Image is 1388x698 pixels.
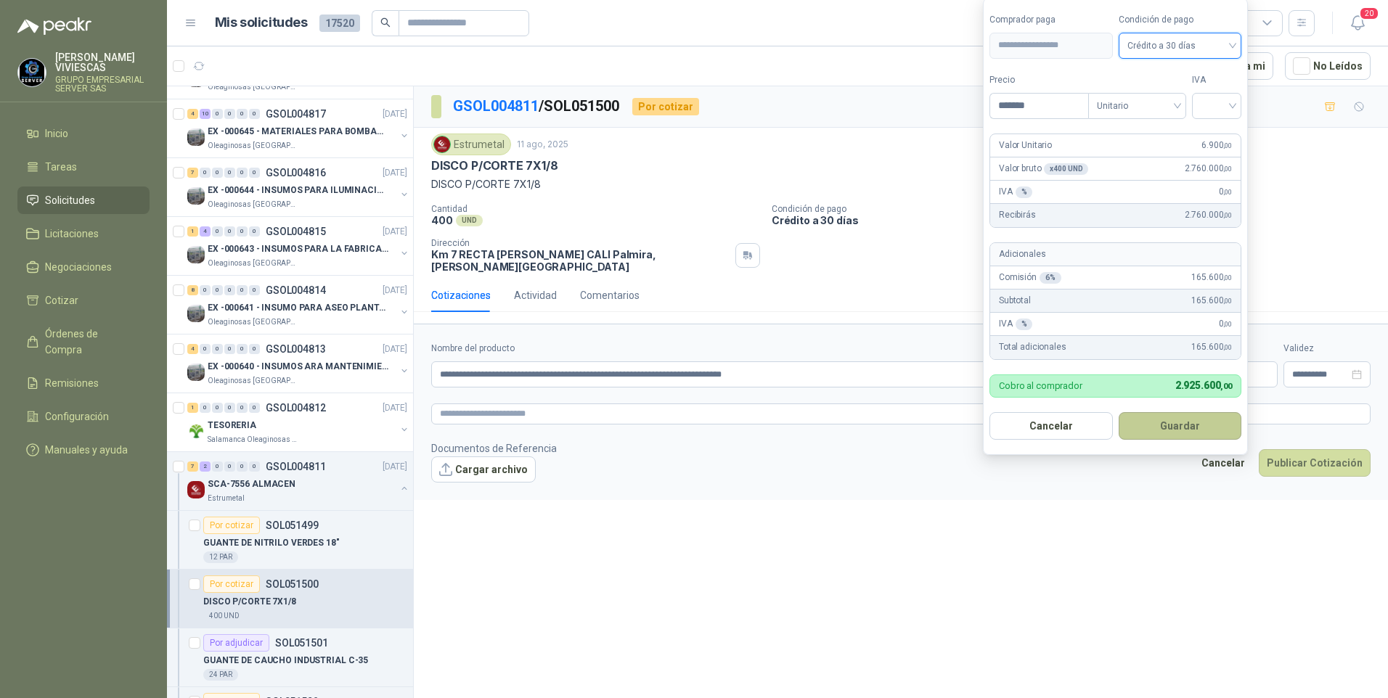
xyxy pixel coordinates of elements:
p: Salamanca Oleaginosas SAS [208,434,299,446]
div: Por cotizar [632,98,699,115]
span: Manuales y ayuda [45,442,128,458]
span: ,00 [1223,188,1232,196]
span: 20 [1359,7,1379,20]
p: [DATE] [383,284,407,297]
div: 0 [200,344,211,354]
p: Oleaginosas [GEOGRAPHIC_DATA][PERSON_NAME] [208,140,299,152]
button: 20 [1344,10,1371,36]
span: 0 [1219,185,1232,199]
p: Oleaginosas [GEOGRAPHIC_DATA][PERSON_NAME] [208,316,299,328]
button: Cancelar [989,412,1113,440]
p: GSOL004812 [266,403,326,413]
div: 0 [224,461,235,472]
span: Crédito a 30 días [1127,35,1233,57]
div: 0 [237,344,248,354]
span: 6.900 [1201,139,1232,152]
img: Company Logo [18,59,46,86]
span: 0 [1219,317,1232,331]
div: Por cotizar [203,517,260,534]
a: Por cotizarSOL051500DISCO P/CORTE 7X1/8400 UND [167,570,413,628]
p: [DATE] [383,166,407,180]
div: Actividad [514,287,557,303]
span: 165.600 [1191,340,1232,354]
div: 0 [200,285,211,295]
div: Cotizaciones [431,287,491,303]
div: 0 [224,403,235,413]
a: Inicio [17,120,150,147]
p: Dirección [431,238,730,248]
div: 4 [187,344,198,354]
a: 1 0 0 0 0 0 GSOL004812[DATE] Company LogoTESORERIASalamanca Oleaginosas SAS [187,399,410,446]
p: GSOL004815 [266,226,326,237]
a: Cotizar [17,287,150,314]
button: Guardar [1119,412,1242,440]
span: Cotizar [45,292,78,308]
span: 165.600 [1191,294,1232,308]
div: 0 [200,403,211,413]
span: 2.760.000 [1185,162,1232,176]
label: Nombre del producto [431,342,1075,356]
p: GSOL004811 [266,461,326,472]
a: 1 4 0 0 0 0 GSOL004815[DATE] Company LogoEX -000643 - INSUMOS PARA LA FABRICACION DE PLATAFOleagi... [187,223,410,269]
div: 0 [224,226,235,237]
img: Company Logo [187,364,205,381]
div: 4 [200,226,211,237]
span: 17520 [319,15,360,32]
p: Oleaginosas [GEOGRAPHIC_DATA][PERSON_NAME] [208,199,299,210]
a: GSOL004811 [453,97,539,115]
div: 0 [249,461,260,472]
p: $ 0,00 [1220,361,1278,387]
p: [DATE] [383,460,407,474]
p: Adicionales [999,247,1045,261]
p: GUANTE DE CAUCHO INDUSTRIAL C-35 [203,654,368,668]
div: 0 [212,344,223,354]
span: Órdenes de Compra [45,326,136,358]
a: Por cotizarSOL051499GUANTE DE NITRILO VERDES 18"12 PAR [167,511,413,570]
p: IVA [999,185,1032,199]
div: 0 [224,344,235,354]
p: Total adicionales [999,340,1066,354]
p: DISCO P/CORTE 7X1/8 [203,595,296,609]
a: Por adjudicarSOL051501GUANTE DE CAUCHO INDUSTRIAL C-3524 PAR [167,628,413,687]
a: Solicitudes [17,186,150,214]
span: ,00 [1223,141,1232,149]
p: Valor Unitario [999,139,1052,152]
div: Estrumetal [431,134,511,155]
button: No Leídos [1285,52,1371,80]
label: Flete [1220,342,1278,356]
div: 0 [212,403,223,413]
div: 0 [212,461,223,472]
div: Comentarios [580,287,640,303]
p: Km 7 RECTA [PERSON_NAME] CALI Palmira , [PERSON_NAME][GEOGRAPHIC_DATA] [431,248,730,273]
p: [DATE] [383,225,407,239]
p: GSOL004816 [266,168,326,178]
span: Remisiones [45,375,99,391]
div: 0 [237,109,248,119]
div: 0 [237,461,248,472]
p: Subtotal [999,294,1031,308]
p: SOL051499 [266,520,319,530]
h1: Mis solicitudes [215,12,308,33]
div: 0 [224,109,235,119]
div: Por cotizar [203,575,260,593]
img: Company Logo [187,187,205,205]
a: Negociaciones [17,253,150,281]
div: 6 % [1040,272,1061,284]
div: 0 [224,168,235,178]
p: [DATE] [383,401,407,415]
p: Oleaginosas [GEOGRAPHIC_DATA][PERSON_NAME] [208,81,299,93]
div: 7 [187,461,198,472]
div: 0 [249,285,260,295]
label: Condición de pago [1119,13,1242,27]
div: 0 [200,168,211,178]
span: search [380,17,391,28]
div: 0 [237,168,248,178]
p: Recibirás [999,208,1036,222]
div: 0 [212,226,223,237]
img: Company Logo [187,422,205,440]
div: 0 [249,344,260,354]
div: 8 [187,285,198,295]
div: 12 PAR [203,551,238,563]
div: 0 [249,109,260,119]
p: EX -000644 - INSUMOS PARA ILUMINACIONN ZONA DE CLA [208,184,388,197]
